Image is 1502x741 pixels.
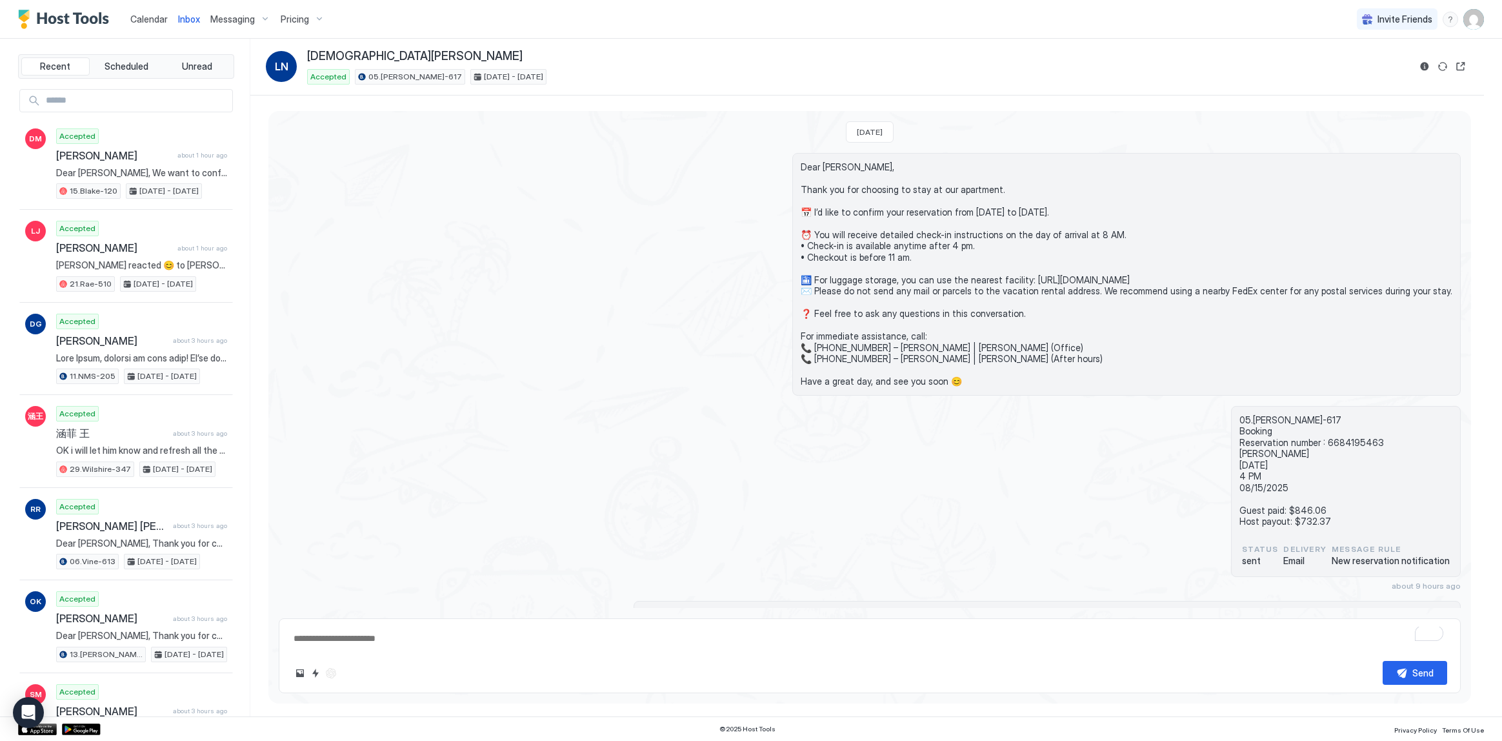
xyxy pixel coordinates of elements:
span: [DATE] - [DATE] [153,463,212,475]
button: Sync reservation [1435,59,1450,74]
span: 29.Wilshire-347 [70,463,131,475]
span: DM [29,133,42,145]
span: OK i will let him know and refresh all the air [56,445,227,456]
span: Accepted [310,71,346,83]
span: Accepted [59,501,95,513]
span: about 3 hours ago [173,614,227,623]
button: Open reservation [1453,59,1468,74]
span: Dear [PERSON_NAME], Thank you for choosing to stay at our apartment. 📅 I’d like to confirm your r... [801,161,1452,387]
span: 05.[PERSON_NAME]-617 [368,71,462,83]
span: 涵王 [28,411,43,422]
span: Accepted [59,223,95,234]
span: Dear [PERSON_NAME], Thank you for choosing to stay at our apartment. We hope you’ve enjoyed every... [56,538,227,549]
span: Accepted [59,130,95,142]
span: Scheduled [105,61,148,72]
span: 涵菲 王 [56,427,168,440]
span: Unread [182,61,212,72]
div: User profile [1463,9,1484,30]
span: DG [30,318,42,330]
span: Dear [PERSON_NAME], We want to confirm that you’ve read the pre-booking message about the propert... [56,167,227,179]
span: 15.Blake-120 [70,185,117,197]
span: LN [275,59,288,74]
span: © 2025 Host Tools [719,725,776,733]
span: Accepted [59,316,95,327]
span: [PERSON_NAME] [56,241,172,254]
button: Send [1383,661,1447,685]
span: Messaging [210,14,255,25]
span: [PERSON_NAME] [PERSON_NAME] [56,520,168,533]
span: [PERSON_NAME] [56,705,168,718]
span: RR [30,503,41,515]
a: Terms Of Use [1442,722,1484,736]
span: Lore Ipsum, dolorsi am cons adip! El’se doeiusm te inci utl! Etdol ma ali eni adminimveni qui’no ... [56,352,227,364]
span: status [1242,543,1278,555]
span: Invite Friends [1377,14,1432,25]
span: SM [30,689,42,700]
span: Delivery [1283,543,1327,555]
span: 06.Vine-613 [70,556,115,567]
span: [PERSON_NAME] reacted 😊 to [PERSON_NAME]’s message "Ok! I was wondering. That makes sense and I l... [56,259,227,271]
span: LJ [31,225,40,237]
span: 13.[PERSON_NAME]-422 [70,649,143,660]
span: Pricing [281,14,309,25]
span: Inbox [178,14,200,25]
button: Upload image [292,665,308,681]
button: Unread [163,57,231,76]
span: Email [1283,555,1327,567]
span: [DATE] - [DATE] [484,71,543,83]
button: Scheduled [92,57,161,76]
span: [DATE] - [DATE] [139,185,199,197]
span: sent [1242,555,1278,567]
span: Dear [PERSON_NAME], Thank you for choosing to stay at our apartment. We hope you’ve enjoyed every... [56,630,227,642]
div: Send [1412,666,1434,680]
button: Quick reply [308,665,323,681]
span: 11.NMS-205 [70,370,115,382]
span: Recent [40,61,70,72]
span: about 9 hours ago [1392,581,1461,591]
span: [PERSON_NAME] [56,149,172,162]
a: Host Tools Logo [18,10,115,29]
span: about 3 hours ago [173,429,227,438]
span: Terms Of Use [1442,726,1484,734]
span: Privacy Policy [1394,726,1437,734]
span: Calendar [130,14,168,25]
span: [PERSON_NAME] [56,334,168,347]
a: Calendar [130,12,168,26]
span: about 3 hours ago [173,522,227,530]
span: OK [30,596,41,607]
span: [PERSON_NAME] [56,612,168,625]
button: Recent [21,57,90,76]
span: [DATE] [857,127,883,137]
textarea: To enrich screen reader interactions, please activate Accessibility in Grammarly extension settings [292,627,1447,651]
span: Message Rule [1332,543,1450,555]
span: [DATE] - [DATE] [137,370,197,382]
button: Reservation information [1417,59,1432,74]
span: about 3 hours ago [173,336,227,345]
span: 05.[PERSON_NAME]-617 Booking Reservation number : 6684195463 [PERSON_NAME] [DATE] 4 PM 08/15/2025... [1239,414,1452,527]
input: Input Field [41,90,232,112]
a: Privacy Policy [1394,722,1437,736]
span: [DATE] - [DATE] [137,556,197,567]
span: Accepted [59,686,95,698]
span: about 1 hour ago [177,244,227,252]
span: about 1 hour ago [177,151,227,159]
span: New reservation notification [1332,555,1450,567]
div: Open Intercom Messenger [13,697,44,728]
span: Accepted [59,593,95,605]
span: Accepted [59,408,95,420]
a: App Store [18,724,57,735]
a: Inbox [178,12,200,26]
span: [DEMOGRAPHIC_DATA][PERSON_NAME] [307,49,523,64]
a: Google Play Store [62,724,101,735]
div: menu [1443,12,1458,27]
span: 21.Rae-510 [70,278,112,290]
span: [DATE] - [DATE] [134,278,193,290]
div: tab-group [18,54,234,79]
span: [DATE] - [DATE] [165,649,224,660]
span: about 3 hours ago [173,707,227,715]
